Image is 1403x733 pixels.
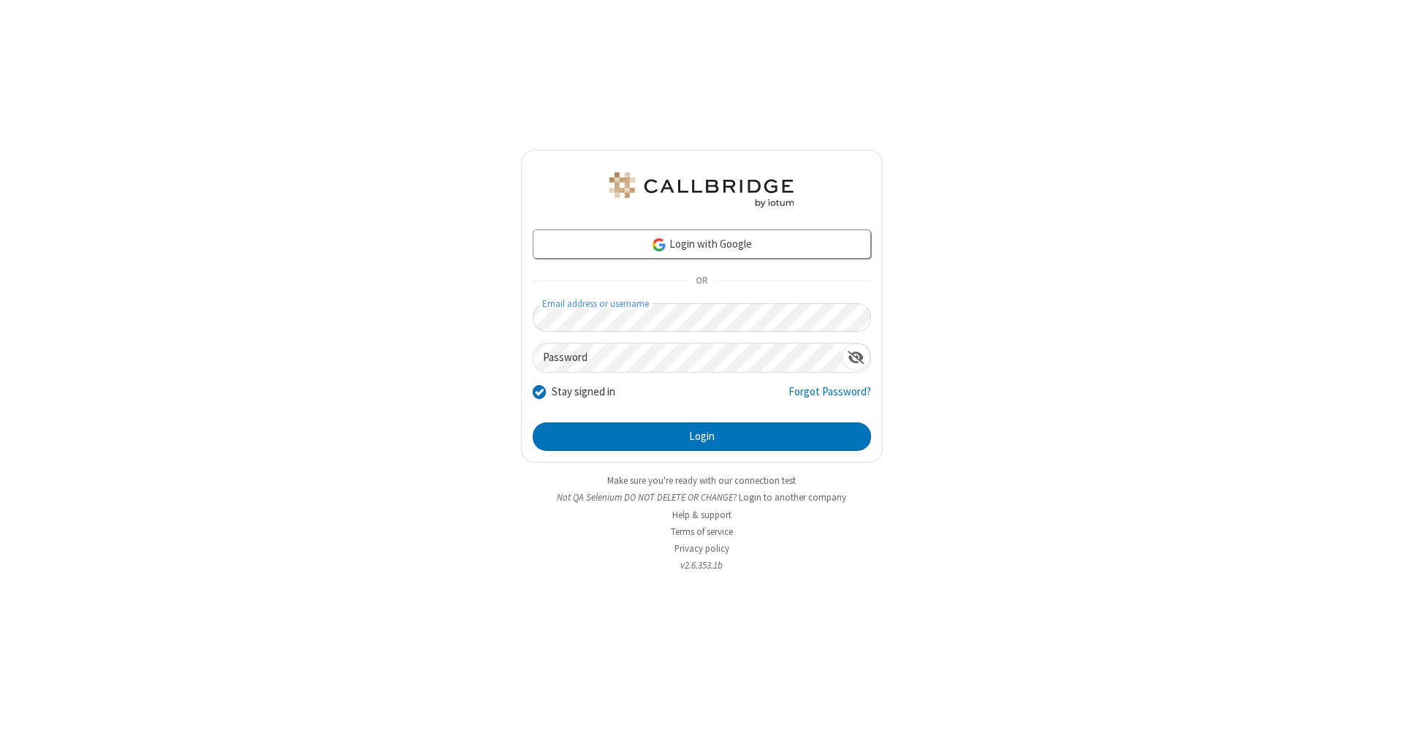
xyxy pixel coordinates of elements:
iframe: Chat [1366,695,1392,723]
label: Stay signed in [552,384,615,400]
li: Not QA Selenium DO NOT DELETE OR CHANGE? [521,490,883,504]
button: Login [533,422,871,452]
a: Login with Google [533,229,871,259]
li: v2.6.353.1b [521,558,883,572]
a: Make sure you're ready with our connection test [607,474,796,487]
div: Show password [842,343,870,371]
a: Forgot Password? [788,384,871,411]
button: Login to another company [739,490,846,504]
img: QA Selenium DO NOT DELETE OR CHANGE [607,172,796,208]
img: google-icon.png [651,237,667,253]
input: Password [533,343,842,372]
a: Privacy policy [674,542,729,555]
a: Help & support [672,509,731,521]
input: Email address or username [533,303,871,332]
span: OR [690,271,713,292]
a: Terms of service [671,525,733,538]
